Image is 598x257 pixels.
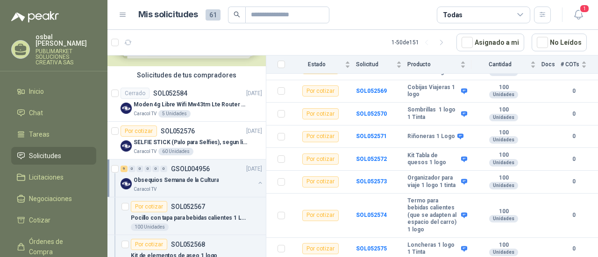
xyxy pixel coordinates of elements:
[443,10,463,20] div: Todas
[302,210,339,221] div: Por cotizar
[561,132,587,141] b: 0
[407,56,471,74] th: Producto
[11,190,96,208] a: Negociaciones
[158,110,191,118] div: 5 Unidades
[407,133,455,140] b: Riñoneras 1 Logo
[246,127,262,136] p: [DATE]
[131,214,247,222] p: Pocillo con tapa para bebidas calientes 1 LOGO
[471,208,536,215] b: 100
[561,244,587,253] b: 0
[107,66,266,84] div: Solicitudes de tus compradores
[291,61,343,68] span: Estado
[291,56,356,74] th: Estado
[160,166,167,172] div: 0
[36,49,96,65] p: PUBLIMARKET SOLUCIONES CREATIVA SAS
[11,11,59,22] img: Logo peakr
[561,87,587,96] b: 0
[29,151,61,161] span: Solicitudes
[561,110,587,118] b: 0
[456,34,524,51] button: Asignado a mi
[356,56,407,74] th: Solicitud
[471,84,536,91] b: 100
[407,84,459,98] b: Cobijas Viajeras 1 logo
[131,223,169,231] div: 100 Unidades
[107,197,266,235] a: Por cotizarSOL052567Pocillo con tapa para bebidas calientes 1 LOGO100 Unidades
[356,61,394,68] span: Solicitud
[356,178,387,185] a: SOL052573
[489,136,518,144] div: Unidades
[29,108,43,118] span: Chat
[561,155,587,164] b: 0
[11,147,96,165] a: Solicitudes
[107,122,266,160] a: Por cotizarSOL052576[DATE] Company LogoSELFIE STICK (Palo para Selfies), segun link adjuntoCaraco...
[471,106,536,114] b: 100
[134,100,250,109] p: Moden 4g Libre Wifi Mw43tm Lte Router Móvil Internet 5ghz
[356,111,387,117] a: SOL052570
[134,176,219,185] p: Obsequios Semana de la Cultura
[152,166,159,172] div: 0
[29,215,50,225] span: Cotizar
[561,177,587,186] b: 0
[121,88,149,99] div: Cerrado
[356,156,387,162] a: SOL052572
[561,61,579,68] span: # COTs
[302,153,339,165] div: Por cotizar
[302,176,339,188] div: Por cotizar
[36,34,96,47] p: osbal [PERSON_NAME]
[134,110,157,118] p: Caracol TV
[11,168,96,186] a: Licitaciones
[29,236,87,257] span: Órdenes de Compra
[138,8,198,21] h1: Mis solicitudes
[302,243,339,254] div: Por cotizar
[302,108,339,119] div: Por cotizar
[471,152,536,159] b: 100
[356,133,387,139] a: SOL052571
[134,138,250,147] p: SELFIE STICK (Palo para Selfies), segun link adjunto
[161,128,195,134] p: SOL052576
[171,166,210,172] p: GSOL004956
[121,140,132,152] img: Company Logo
[489,182,518,189] div: Unidades
[121,125,157,137] div: Por cotizar
[407,174,459,189] b: Organizador para viaje 1 logo 1 tinta
[356,88,387,94] a: SOL052569
[302,85,339,97] div: Por cotizar
[407,61,458,68] span: Producto
[29,86,44,97] span: Inicio
[407,152,459,167] b: Kit Tabla de quesos 1 logo
[407,242,459,256] b: Loncheras 1 logo 1 Tinta
[206,9,221,21] span: 61
[489,159,518,167] div: Unidades
[134,186,157,193] p: Caracol TV
[489,91,518,98] div: Unidades
[128,166,135,172] div: 0
[144,166,151,172] div: 0
[131,239,167,250] div: Por cotizar
[471,56,541,74] th: Cantidad
[489,215,518,222] div: Unidades
[158,148,193,155] div: 60 Unidades
[121,103,132,114] img: Company Logo
[107,84,266,122] a: CerradoSOL052584[DATE] Company LogoModen 4g Libre Wifi Mw43tm Lte Router Móvil Internet 5ghzCarac...
[561,56,598,74] th: # COTs
[541,56,561,74] th: Docs
[356,245,387,252] a: SOL052575
[246,165,262,174] p: [DATE]
[570,7,587,23] button: 1
[579,4,590,13] span: 1
[471,242,536,249] b: 100
[11,211,96,229] a: Cotizar
[392,35,449,50] div: 1 - 50 de 151
[131,201,167,212] div: Por cotizar
[471,129,536,137] b: 100
[29,172,64,182] span: Licitaciones
[246,89,262,98] p: [DATE]
[471,61,528,68] span: Cantidad
[136,166,143,172] div: 0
